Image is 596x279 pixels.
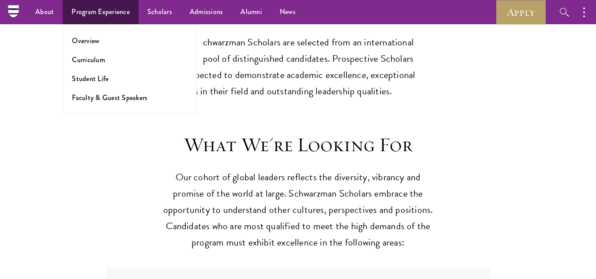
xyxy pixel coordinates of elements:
a: Overview [72,36,99,46]
h3: What We're Looking For [161,133,435,157]
a: Curriculum [72,55,105,65]
p: Our cohort of global leaders reflects the diversity, vibrancy and promise of the world at large. ... [161,169,435,251]
p: Schwarzman Scholars are selected from an international pool of distinguished candidates. Prospect... [172,20,424,100]
a: Student Life [72,74,109,84]
a: Faculty & Guest Speakers [72,93,147,103]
